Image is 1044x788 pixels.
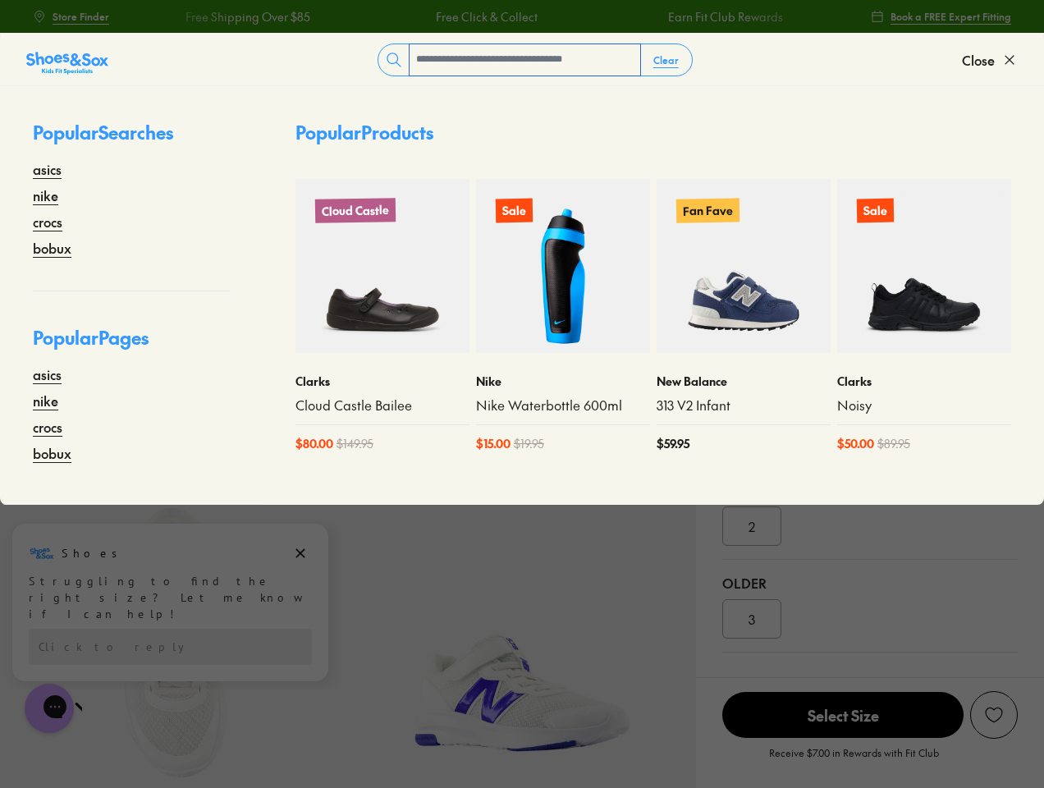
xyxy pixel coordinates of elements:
[185,8,310,25] a: Free Shipping Over $85
[33,417,62,437] a: crocs
[29,108,312,144] div: Reply to the campaigns
[33,159,62,179] a: asics
[496,199,533,223] p: Sale
[657,435,689,452] span: $ 59.95
[295,373,469,390] p: Clarks
[12,2,328,160] div: Campaign message
[29,52,312,101] div: Struggling to find the right size? Let me know if I can help!
[295,119,433,146] p: Popular Products
[667,8,782,25] a: Earn Fit Club Rewards
[33,443,71,463] a: bobux
[53,9,109,24] span: Store Finder
[476,435,511,452] span: $ 15.00
[16,678,82,739] iframe: Gorgias live chat messenger
[837,396,1011,415] a: Noisy
[26,50,108,76] img: SNS_Logo_Responsive.svg
[295,396,469,415] a: Cloud Castle Bailee
[877,435,910,452] span: $ 89.95
[62,24,126,40] h3: Shoes
[962,50,995,70] span: Close
[476,396,650,415] a: Nike Waterbottle 600ml
[33,391,58,410] a: nike
[33,2,109,31] a: Store Finder
[749,516,755,536] span: 2
[476,373,650,390] p: Nike
[657,179,831,353] a: Fan Fave
[12,19,328,101] div: Message from Shoes. Struggling to find the right size? Let me know if I can help!
[315,198,396,223] p: Cloud Castle
[33,364,62,384] a: asics
[749,609,755,629] span: 3
[29,19,55,45] img: Shoes logo
[857,199,894,223] p: Sale
[26,47,108,73] a: Shoes &amp; Sox
[476,179,650,353] a: Sale
[871,2,1011,31] a: Book a FREE Expert Fitting
[33,119,230,159] p: Popular Searches
[33,212,62,231] a: crocs
[640,45,692,75] button: Clear
[435,8,537,25] a: Free Click & Collect
[837,179,1011,353] a: Sale
[962,42,1018,78] button: Close
[891,9,1011,24] span: Book a FREE Expert Fitting
[295,435,333,452] span: $ 80.00
[970,691,1018,739] button: Add to Wishlist
[514,435,544,452] span: $ 19.95
[33,238,71,258] a: bobux
[295,179,469,353] a: Cloud Castle
[337,435,373,452] span: $ 149.95
[769,745,939,775] p: Receive $7.00 in Rewards with Fit Club
[33,186,58,205] a: nike
[657,396,831,415] a: 313 V2 Infant
[837,435,874,452] span: $ 50.00
[657,373,831,390] p: New Balance
[289,21,312,44] button: Dismiss campaign
[33,324,230,364] p: Popular Pages
[676,198,739,222] p: Fan Fave
[722,692,964,738] span: Select Size
[837,373,1011,390] p: Clarks
[722,691,964,739] button: Select Size
[722,573,1018,593] div: Older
